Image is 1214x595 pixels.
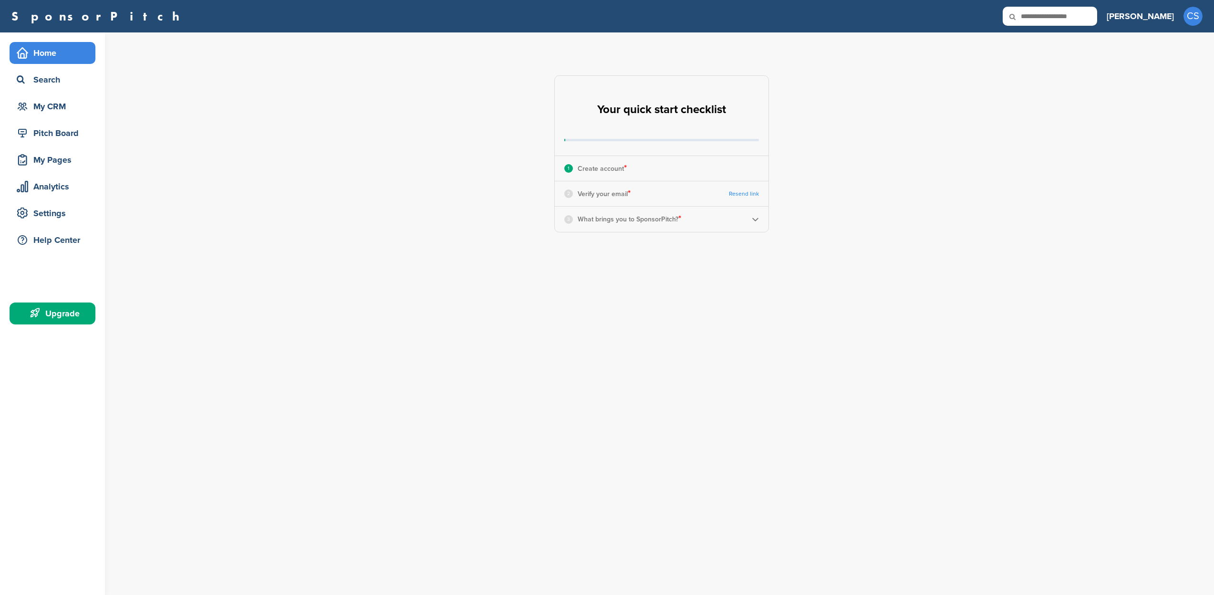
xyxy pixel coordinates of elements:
[578,213,681,225] p: What brings you to SponsorPitch?
[14,178,95,195] div: Analytics
[14,125,95,142] div: Pitch Board
[1183,7,1203,26] span: CS
[729,190,759,198] a: Resend link
[14,98,95,115] div: My CRM
[564,164,573,173] div: 1
[10,202,95,224] a: Settings
[11,10,186,22] a: SponsorPitch
[14,205,95,222] div: Settings
[14,71,95,88] div: Search
[10,95,95,117] a: My CRM
[10,69,95,91] a: Search
[10,229,95,251] a: Help Center
[14,231,95,249] div: Help Center
[1107,6,1174,27] a: [PERSON_NAME]
[10,122,95,144] a: Pitch Board
[10,149,95,171] a: My Pages
[14,305,95,322] div: Upgrade
[564,189,573,198] div: 2
[10,176,95,198] a: Analytics
[564,215,573,224] div: 3
[597,99,726,120] h2: Your quick start checklist
[14,151,95,168] div: My Pages
[752,216,759,223] img: Checklist arrow 2
[10,42,95,64] a: Home
[578,162,627,175] p: Create account
[578,188,631,200] p: Verify your email
[14,44,95,62] div: Home
[1107,10,1174,23] h3: [PERSON_NAME]
[1176,557,1206,587] iframe: Button to launch messaging window
[10,303,95,324] a: Upgrade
